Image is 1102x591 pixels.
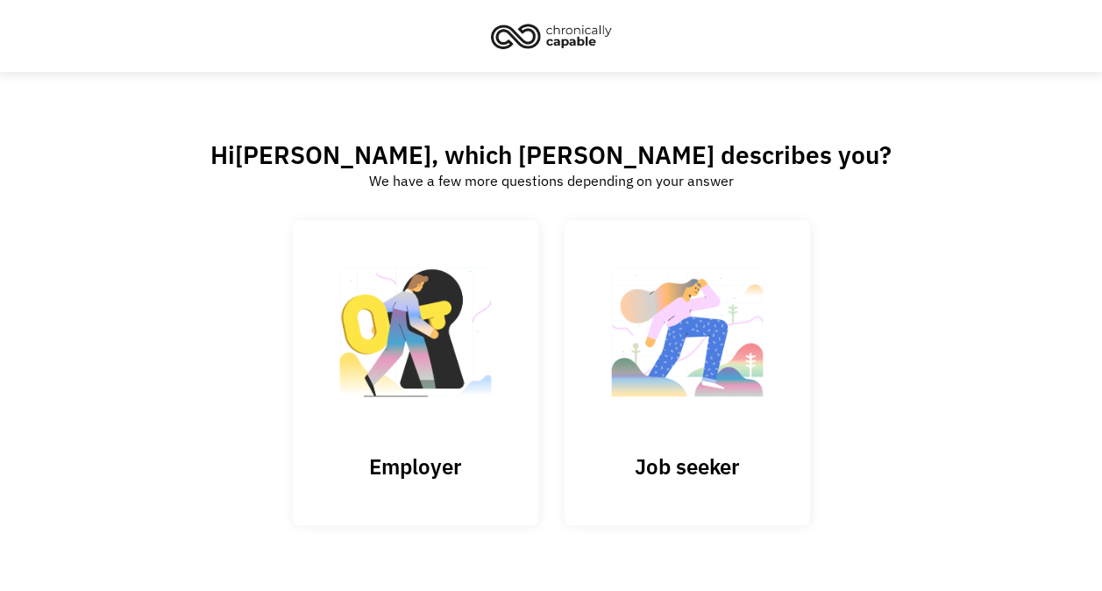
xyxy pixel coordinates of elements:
span: [PERSON_NAME] [235,139,431,171]
h2: Hi , which [PERSON_NAME] describes you? [210,139,892,170]
input: Submit [293,220,538,525]
img: Chronically Capable logo [486,17,617,55]
div: We have a few more questions depending on your answer [369,170,734,191]
a: Job seeker [565,220,810,524]
h3: Job seeker [600,453,775,480]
